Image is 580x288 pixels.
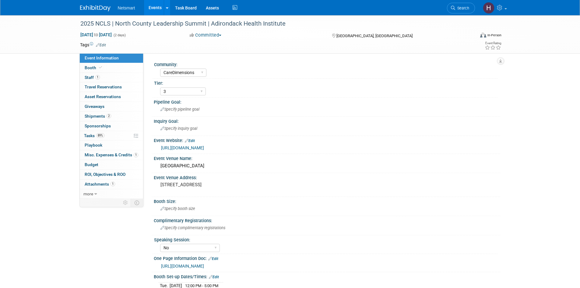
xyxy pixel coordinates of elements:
a: Edit [185,139,195,143]
span: Sponsorships [85,123,111,128]
a: ROI, Objectives & ROO [80,170,143,179]
button: Committed [188,32,224,38]
div: Event Format [439,32,502,41]
a: Misc. Expenses & Credits1 [80,150,143,160]
div: Booth Size: [154,197,500,204]
span: Specify booth size [160,206,195,211]
div: Event Website: [154,136,500,144]
a: Sponsorships [80,121,143,131]
span: Shipments [85,114,111,119]
span: Netsmart [118,5,135,10]
span: 89% [96,133,104,138]
a: Giveaways [80,102,143,111]
div: Booth Set-up Dates/Times: [154,272,500,280]
span: 12:00 PM - 5:00 PM [185,283,218,288]
span: Attachments [85,182,115,187]
span: [DATE] [DATE] [80,32,112,37]
a: Attachments1 [80,180,143,189]
div: Speaking Session: [154,235,497,243]
span: Event Information [85,55,119,60]
td: Personalize Event Tab Strip [120,199,131,207]
span: Booth [85,65,103,70]
div: [GEOGRAPHIC_DATA] [158,161,496,171]
td: Tags [80,42,106,48]
div: Complimentary Registrations: [154,216,500,224]
span: Misc. Expenses & Credits [85,152,138,157]
div: Community: [154,60,497,68]
a: Staff1 [80,73,143,82]
span: Budget [85,162,98,167]
a: Edit [208,257,218,261]
a: Asset Reservations [80,92,143,101]
div: One Page Information Doc: [154,254,500,262]
a: Edit [96,43,106,47]
div: Tier: [154,79,497,86]
span: Tasks [84,133,104,138]
div: Inquiry Goal: [154,117,500,124]
span: Staff [85,75,100,80]
img: ExhibitDay [80,5,111,11]
span: Giveaways [85,104,104,109]
a: [URL][DOMAIN_NAME] [161,264,204,268]
span: 2 [107,114,111,118]
td: Toggle Event Tabs [131,199,143,207]
span: 1 [134,153,138,157]
span: 1 [111,182,115,186]
span: Travel Reservations [85,84,122,89]
div: Event Venue Address: [154,173,500,181]
span: ROI, Objectives & ROO [85,172,125,177]
i: Booth reservation complete [99,66,102,69]
div: Event Rating [485,42,501,45]
span: Search [455,6,469,10]
a: [URL][DOMAIN_NAME] [161,145,204,150]
a: Tasks89% [80,131,143,140]
img: Hannah Norsworthy [483,2,494,14]
a: Shipments2 [80,112,143,121]
div: In-Person [487,33,501,37]
span: Specify pipeline goal [160,107,199,112]
a: Playbook [80,140,143,150]
span: more [83,191,93,196]
span: Specify complimentary registrations [160,226,225,230]
pre: [STREET_ADDRESS] [160,182,291,187]
div: 2025 NCLS | North County Leadership Summit | Adirondack Health Institute [78,18,466,29]
a: Booth [80,63,143,73]
span: 1 [95,75,100,80]
span: Playbook [85,143,102,148]
a: more [80,189,143,199]
div: Event Venue Name: [154,154,500,162]
a: Search [447,3,475,13]
a: Event Information [80,53,143,63]
span: Asset Reservations [85,94,121,99]
a: Edit [209,275,219,279]
a: Budget [80,160,143,169]
span: (2 days) [113,33,126,37]
img: Format-Inperson.png [480,33,486,37]
a: Travel Reservations [80,82,143,92]
span: Specify inquiry goal [160,126,197,131]
span: to [93,32,99,37]
span: [GEOGRAPHIC_DATA], [GEOGRAPHIC_DATA] [336,34,413,38]
div: Pipeline Goal: [154,98,500,105]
